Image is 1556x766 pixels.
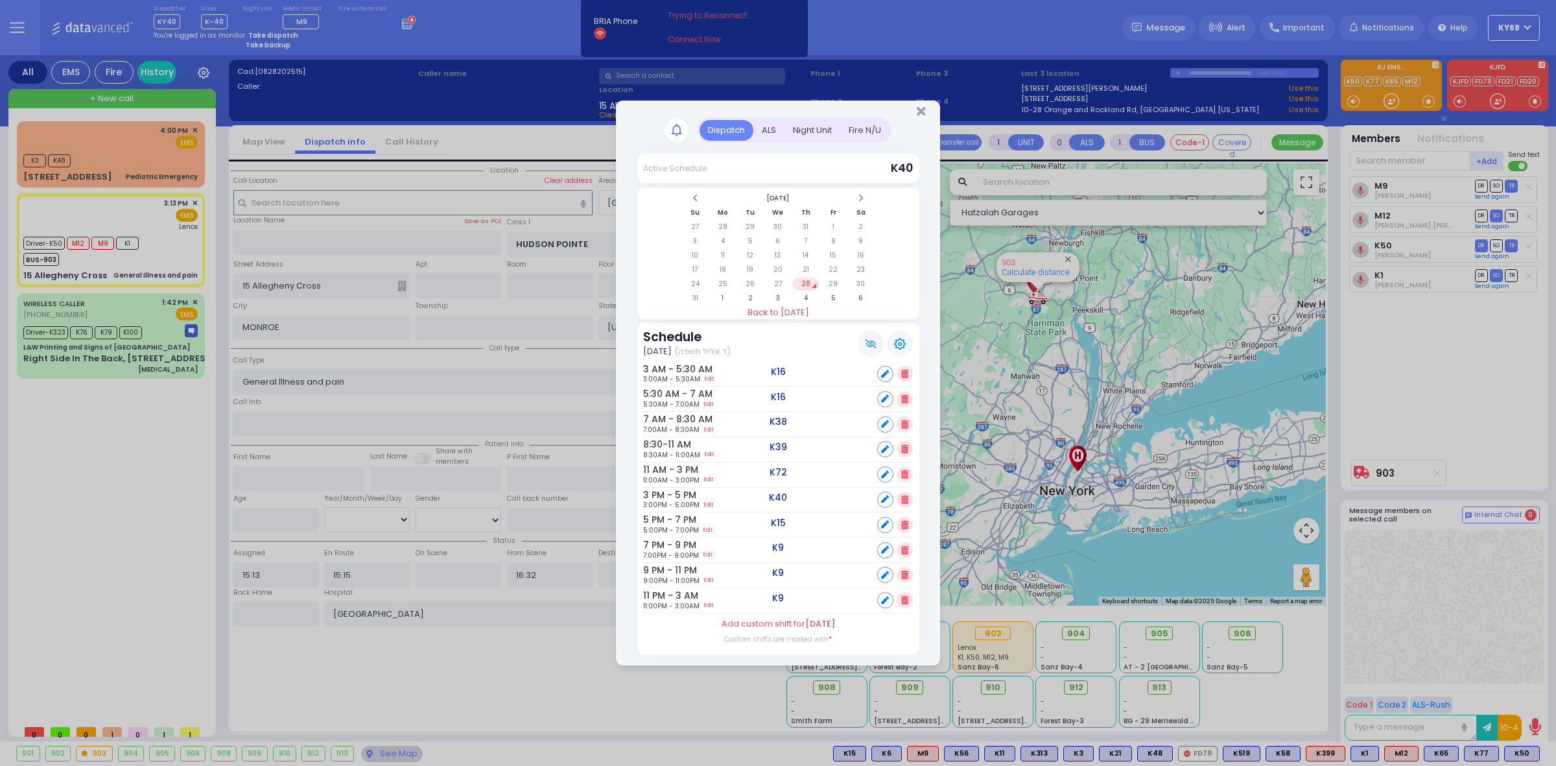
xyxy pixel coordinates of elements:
[848,235,875,248] td: 9
[704,601,713,611] a: Edit
[643,514,679,525] h6: 5 PM - 7 PM
[848,206,875,219] th: Sa
[737,235,764,248] td: 5
[709,206,736,219] th: Mo
[643,364,679,375] h6: 3 AM - 5:30 AM
[848,292,875,305] td: 6
[770,416,787,427] h5: K38
[737,263,764,276] td: 19
[765,278,792,291] td: 27
[682,263,709,276] td: 17
[772,593,784,604] h5: K9
[643,414,679,425] h6: 7 AM - 8:30 AM
[792,263,819,276] td: 21
[643,464,679,475] h6: 11 AM - 3 PM
[820,221,847,233] td: 1
[703,551,713,560] a: Edit
[709,278,736,291] td: 25
[722,617,835,630] label: Add custom shift for
[917,105,925,118] button: Close
[737,278,764,291] td: 26
[643,540,679,551] h6: 7 PM - 9 PM
[643,475,700,485] span: 11:00AM - 3:00PM
[705,374,714,384] a: Edit
[682,221,709,233] td: 27
[700,120,753,141] div: Dispatch
[820,235,847,248] td: 8
[771,366,786,377] h5: K16
[705,450,714,460] a: Edit
[643,601,700,611] span: 11:00PM - 3:00AM
[682,292,709,305] td: 31
[770,442,787,453] h5: K39
[709,221,736,233] td: 28
[771,518,786,529] h5: K15
[704,500,713,510] a: Edit
[784,120,840,141] div: Night Unit
[643,490,679,501] h6: 3 PM - 5 PM
[643,551,699,560] span: 7:00PM - 9:00PM
[692,193,698,203] span: Previous Month
[772,568,784,579] h5: K9
[704,475,713,485] a: Edit
[820,278,847,291] td: 29
[643,590,679,601] h6: 11 PM - 3 AM
[682,249,709,262] td: 10
[643,425,700,435] span: 7:00AM - 8:30AM
[737,206,764,219] th: Tu
[820,292,847,305] td: 5
[643,439,679,450] h6: 8:30-11 AM
[643,450,700,460] span: 8:30AM - 11:00AM
[848,221,875,233] td: 2
[820,263,847,276] td: 22
[792,221,819,233] td: 31
[643,329,730,344] h3: Schedule
[765,206,792,219] th: We
[643,374,700,384] span: 3:00AM - 5:30AM
[765,221,792,233] td: 30
[792,278,819,291] td: 28
[709,292,736,305] td: 1
[771,392,786,403] h5: K16
[643,525,699,535] span: 5:00PM - 7:00PM
[737,249,764,262] td: 12
[858,193,864,203] span: Next Month
[840,120,890,141] div: Fire N/U
[682,235,709,248] td: 3
[820,206,847,219] th: Fr
[724,634,832,644] label: Custom shifts are marked with
[772,542,784,553] h5: K9
[709,192,846,205] th: Select Month
[848,263,875,276] td: 23
[765,235,792,248] td: 6
[769,492,787,503] h5: K40
[737,221,764,233] td: 29
[637,306,919,319] a: Back to [DATE]
[805,617,835,630] span: [DATE]
[643,163,707,174] div: Active Schedule
[891,160,913,176] span: K40
[643,565,679,576] h6: 9 PM - 11 PM
[753,120,784,141] div: ALS
[709,249,736,262] td: 11
[820,249,847,262] td: 15
[704,425,713,435] a: Edit
[674,345,731,358] span: (ד אלול תשפה)
[765,249,792,262] td: 13
[848,278,875,291] td: 30
[770,467,787,478] h5: K72
[709,235,736,248] td: 4
[643,389,679,400] h6: 5:30 AM - 7 AM
[704,400,713,409] a: Edit
[643,345,672,358] span: [DATE]
[765,292,792,305] td: 3
[703,525,713,535] a: Edit
[682,206,709,219] th: Su
[792,249,819,262] td: 14
[643,500,700,510] span: 3:00PM - 5:00PM
[709,263,736,276] td: 18
[765,263,792,276] td: 20
[643,400,700,409] span: 5:30AM - 7:00AM
[737,292,764,305] td: 2
[704,576,713,586] a: Edit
